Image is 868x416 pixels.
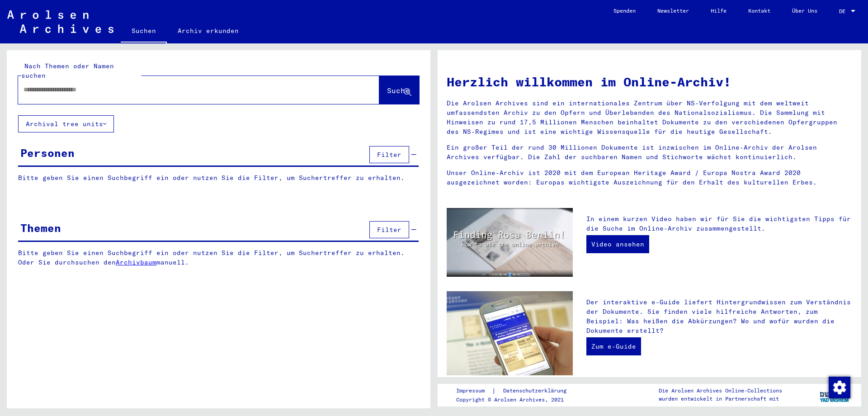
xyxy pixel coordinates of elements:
p: Bitte geben Sie einen Suchbegriff ein oder nutzen Sie die Filter, um Suchertreffer zu erhalten. O... [18,248,419,267]
p: In einem kurzen Video haben wir für Sie die wichtigsten Tipps für die Suche im Online-Archiv zusa... [586,214,852,233]
p: Bitte geben Sie einen Suchbegriff ein oder nutzen Sie die Filter, um Suchertreffer zu erhalten. [18,173,419,183]
a: Suchen [121,20,167,43]
span: Suche [387,86,410,95]
p: wurden entwickelt in Partnerschaft mit [659,395,782,403]
p: Unser Online-Archiv ist 2020 mit dem European Heritage Award / Europa Nostra Award 2020 ausgezeic... [447,168,852,187]
a: Impressum [456,386,492,396]
a: Archiv erkunden [167,20,250,42]
button: Suche [379,76,419,104]
span: Filter [377,226,401,234]
div: | [456,386,577,396]
button: Filter [369,146,409,163]
span: DE [839,8,849,14]
p: Ein großer Teil der rund 30 Millionen Dokumente ist inzwischen im Online-Archiv der Arolsen Archi... [447,143,852,162]
button: Filter [369,221,409,238]
div: Personen [20,145,75,161]
img: eguide.jpg [447,291,573,375]
a: Zum e-Guide [586,337,641,355]
button: Archival tree units [18,115,114,132]
mat-label: Nach Themen oder Namen suchen [21,62,114,80]
a: Datenschutzerklärung [496,386,577,396]
img: Zustimmung ändern [829,377,850,398]
p: Der interaktive e-Guide liefert Hintergrundwissen zum Verständnis der Dokumente. Sie finden viele... [586,298,852,336]
img: Arolsen_neg.svg [7,10,113,33]
p: Copyright © Arolsen Archives, 2021 [456,396,577,404]
div: Themen [20,220,61,236]
div: Zustimmung ändern [828,376,850,398]
p: Die Arolsen Archives sind ein internationales Zentrum über NS-Verfolgung mit dem weltweit umfasse... [447,99,852,137]
span: Filter [377,151,401,159]
img: video.jpg [447,208,573,277]
a: Archivbaum [116,258,156,266]
p: Die Arolsen Archives Online-Collections [659,387,782,395]
img: yv_logo.png [818,383,852,406]
h1: Herzlich willkommen im Online-Archiv! [447,72,852,91]
a: Video ansehen [586,235,649,253]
